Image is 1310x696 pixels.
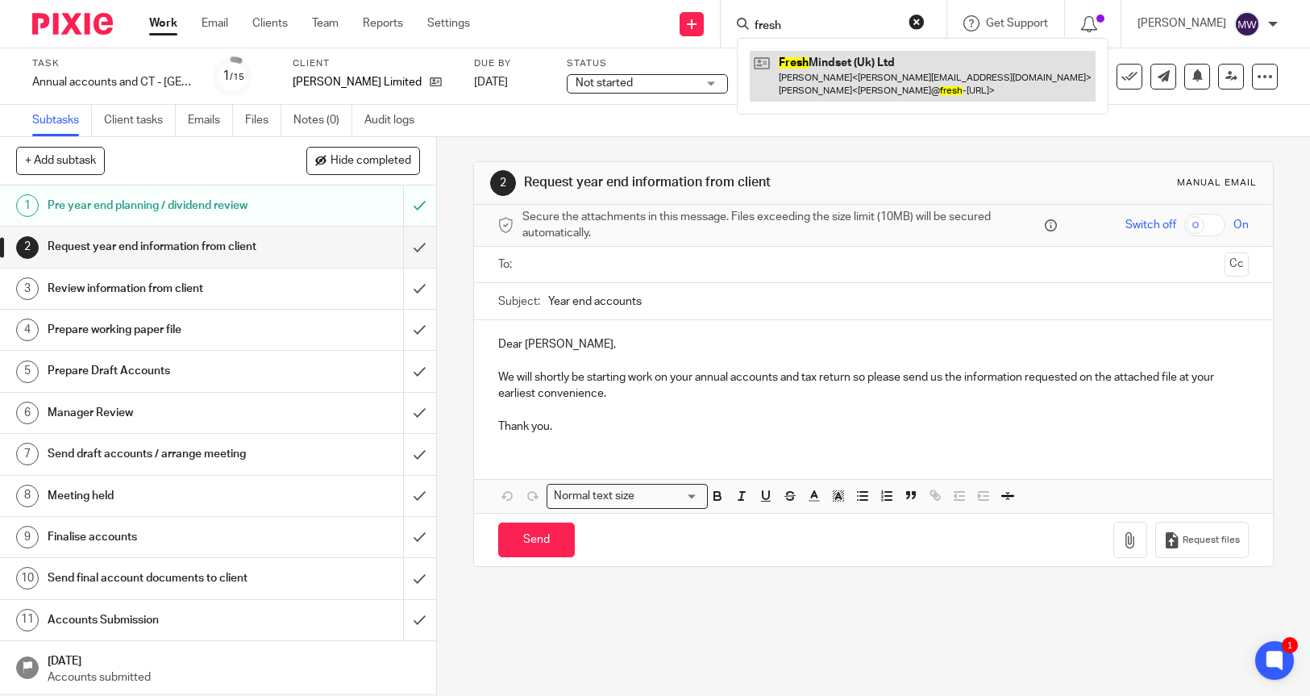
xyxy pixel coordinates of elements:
[1233,217,1249,233] span: On
[293,74,422,90] p: [PERSON_NAME] Limited
[331,155,411,168] span: Hide completed
[312,15,339,31] a: Team
[522,209,1041,242] span: Secure the attachments in this message. Files exceeding the size limit (10MB) will be secured aut...
[474,57,547,70] label: Due by
[16,567,39,590] div: 10
[48,525,274,549] h1: Finalise accounts
[16,236,39,259] div: 2
[222,67,244,85] div: 1
[252,15,288,31] a: Clients
[547,484,708,509] div: Search for option
[16,277,39,300] div: 3
[498,419,1249,435] p: Thank you.
[498,294,540,310] label: Subject:
[986,18,1048,29] span: Get Support
[32,74,193,90] div: Annual accounts and CT - [GEOGRAPHIC_DATA]
[427,15,470,31] a: Settings
[16,319,39,341] div: 4
[104,105,176,136] a: Client tasks
[32,57,193,70] label: Task
[293,105,352,136] a: Notes (0)
[48,566,274,590] h1: Send final account documents to client
[16,443,39,465] div: 7
[524,174,908,191] h1: Request year end information from client
[551,488,638,505] span: Normal text size
[48,318,274,342] h1: Prepare working paper file
[48,277,274,301] h1: Review information from client
[32,13,113,35] img: Pixie
[640,488,698,505] input: Search for option
[202,15,228,31] a: Email
[48,194,274,218] h1: Pre year end planning / dividend review
[498,523,575,557] input: Send
[16,609,39,631] div: 11
[16,402,39,424] div: 6
[1137,15,1226,31] p: [PERSON_NAME]
[1125,217,1176,233] span: Switch off
[909,14,925,30] button: Clear
[48,649,420,669] h1: [DATE]
[32,74,193,90] div: Annual accounts and CT - UK
[576,77,633,89] span: Not started
[245,105,281,136] a: Files
[230,73,244,81] small: /15
[363,15,403,31] a: Reports
[16,526,39,548] div: 9
[48,401,274,425] h1: Manager Review
[188,105,233,136] a: Emails
[48,359,274,383] h1: Prepare Draft Accounts
[48,608,274,632] h1: Accounts Submission
[1155,522,1249,558] button: Request files
[490,170,516,196] div: 2
[16,485,39,507] div: 8
[1234,11,1260,37] img: svg%3E
[753,19,898,34] input: Search
[16,361,39,383] div: 5
[306,147,420,174] button: Hide completed
[1225,252,1249,277] button: Cc
[48,484,274,508] h1: Meeting held
[16,194,39,217] div: 1
[149,15,177,31] a: Work
[498,256,516,273] label: To:
[567,57,728,70] label: Status
[498,369,1249,402] p: We will shortly be starting work on your annual accounts and tax return so please send us the inf...
[364,105,426,136] a: Audit logs
[32,105,92,136] a: Subtasks
[474,77,508,88] span: [DATE]
[1177,177,1257,190] div: Manual email
[16,147,105,174] button: + Add subtask
[48,442,274,466] h1: Send draft accounts / arrange meeting
[1183,534,1240,547] span: Request files
[1282,637,1298,653] div: 1
[293,57,454,70] label: Client
[498,336,1249,352] p: Dear [PERSON_NAME],
[48,235,274,259] h1: Request year end information from client
[48,669,420,686] p: Accounts submitted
